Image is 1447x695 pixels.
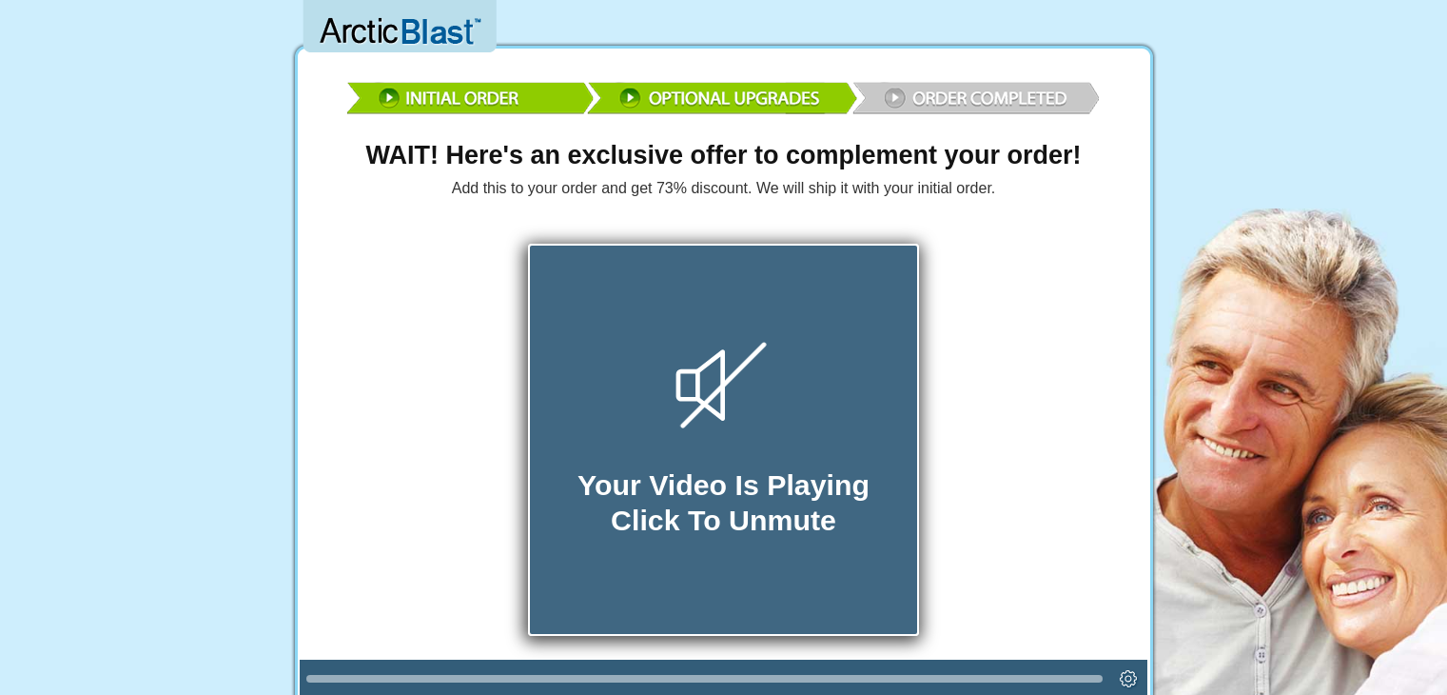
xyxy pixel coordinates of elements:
[343,68,1105,123] img: reviewbar.png
[577,468,870,538] div: Your Video Is Playing Click To Unmute
[291,142,1157,170] h1: WAIT! Here's an exclusive offer to complement your order!
[291,180,1157,197] h4: Add this to your order and get 73% discount. We will ship it with your initial order.
[528,244,919,635] div: Your Video Is PlayingClick To Unmute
